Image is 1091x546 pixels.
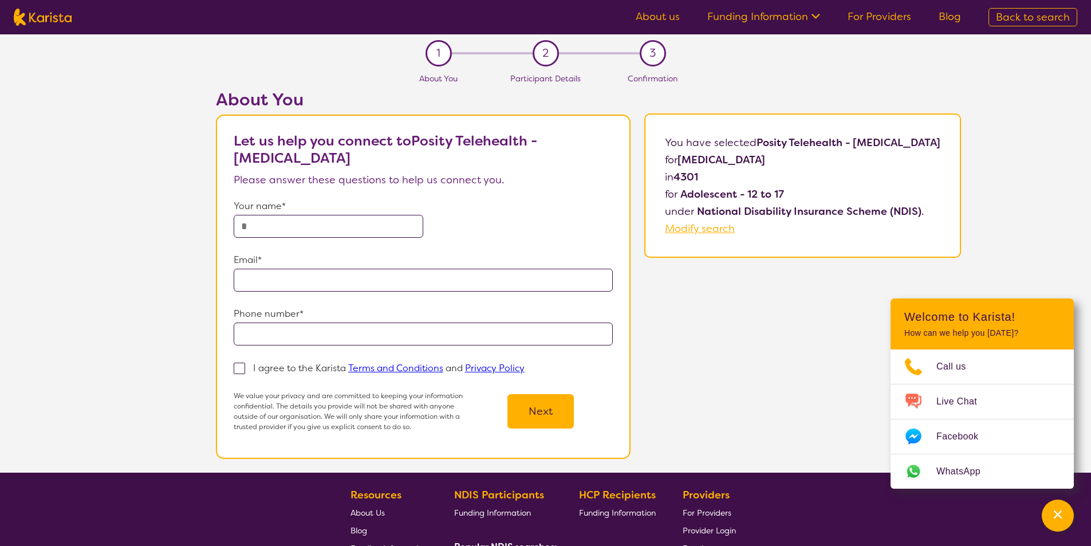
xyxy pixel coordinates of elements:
a: Provider Login [683,521,736,539]
ul: Choose channel [891,349,1074,489]
span: About Us [350,508,385,518]
h2: Welcome to Karista! [904,310,1060,324]
p: Phone number* [234,305,613,323]
button: Next [507,394,574,429]
p: How can we help you [DATE]? [904,328,1060,338]
b: Providers [683,488,730,502]
p: for [665,151,940,168]
span: Back to search [996,10,1070,24]
span: Call us [936,358,980,375]
a: For Providers [683,504,736,521]
p: You have selected [665,134,940,237]
b: Posity Telehealth - [MEDICAL_DATA] [757,136,940,150]
img: Karista logo [14,9,72,26]
a: About us [636,10,680,23]
a: Funding Information [707,10,820,23]
p: Email* [234,252,613,269]
b: Let us help you connect to Posity Telehealth - [MEDICAL_DATA] [234,132,537,167]
a: Blog [350,521,427,539]
p: I agree to the Karista and [253,362,525,374]
b: 4301 [673,170,698,184]
a: Privacy Policy [465,362,525,374]
p: Please answer these questions to help us connect you. [234,171,613,188]
span: 1 [436,45,440,62]
span: Confirmation [628,73,678,84]
span: Provider Login [683,525,736,536]
a: Funding Information [454,504,553,521]
b: [MEDICAL_DATA] [678,153,765,167]
p: We value your privacy and are committed to keeping your information confidential. The details you... [234,391,468,432]
span: WhatsApp [936,463,994,480]
b: Adolescent - 12 to 17 [680,187,784,201]
b: HCP Recipients [579,488,656,502]
a: Back to search [988,8,1077,26]
a: Terms and Conditions [348,362,443,374]
b: Resources [350,488,401,502]
span: Live Chat [936,393,991,410]
a: Blog [939,10,961,23]
a: For Providers [848,10,911,23]
h2: About You [216,89,631,110]
span: Funding Information [579,508,656,518]
div: Channel Menu [891,298,1074,489]
span: 2 [542,45,549,62]
button: Channel Menu [1042,500,1074,532]
span: Facebook [936,428,992,445]
span: Participant Details [510,73,581,84]
p: under . [665,203,940,220]
a: About Us [350,504,427,521]
span: About You [419,73,458,84]
span: Funding Information [454,508,531,518]
span: For Providers [683,508,731,518]
a: Funding Information [579,504,656,521]
p: in [665,168,940,186]
a: Modify search [665,222,735,235]
b: National Disability Insurance Scheme (NDIS) [697,205,921,218]
p: Your name* [234,198,613,215]
span: Blog [350,525,367,536]
b: NDIS Participants [454,488,544,502]
p: for [665,186,940,203]
span: 3 [649,45,656,62]
a: Web link opens in a new tab. [891,454,1074,489]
